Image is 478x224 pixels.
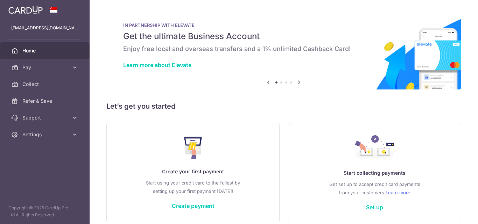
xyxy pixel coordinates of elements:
span: Settings [22,131,69,138]
img: Collect Payment [355,135,395,160]
h5: Get the ultimate Business Account [123,31,444,42]
span: Home [22,47,69,54]
a: Create payment [172,202,215,209]
p: Start using your credit card to the fullest by setting up your first payment [DATE]! [121,179,265,195]
p: [EMAIL_ADDRESS][DOMAIN_NAME] [11,24,78,31]
img: Make Payment [184,137,202,159]
h6: Enjoy free local and overseas transfers and a 1% unlimited Cashback Card! [123,45,444,53]
p: Get set up to accept credit card payments from your customers. [302,180,447,197]
a: Learn more about Elevate [123,62,191,68]
p: Start collecting payments [302,169,447,177]
a: Set up [366,204,383,211]
p: IN PARTNERSHIP WITH ELEVATE [123,22,444,28]
h5: Let’s get you started [106,101,461,112]
img: CardUp [8,6,43,14]
img: Renovation banner [106,11,461,89]
span: Refer & Save [22,97,69,104]
p: Create your first payment [121,167,265,176]
a: Learn more [386,188,410,197]
span: Collect [22,81,69,88]
iframe: Opens a widget where you can find more information [433,203,471,221]
span: Pay [22,64,69,71]
span: Support [22,114,69,121]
